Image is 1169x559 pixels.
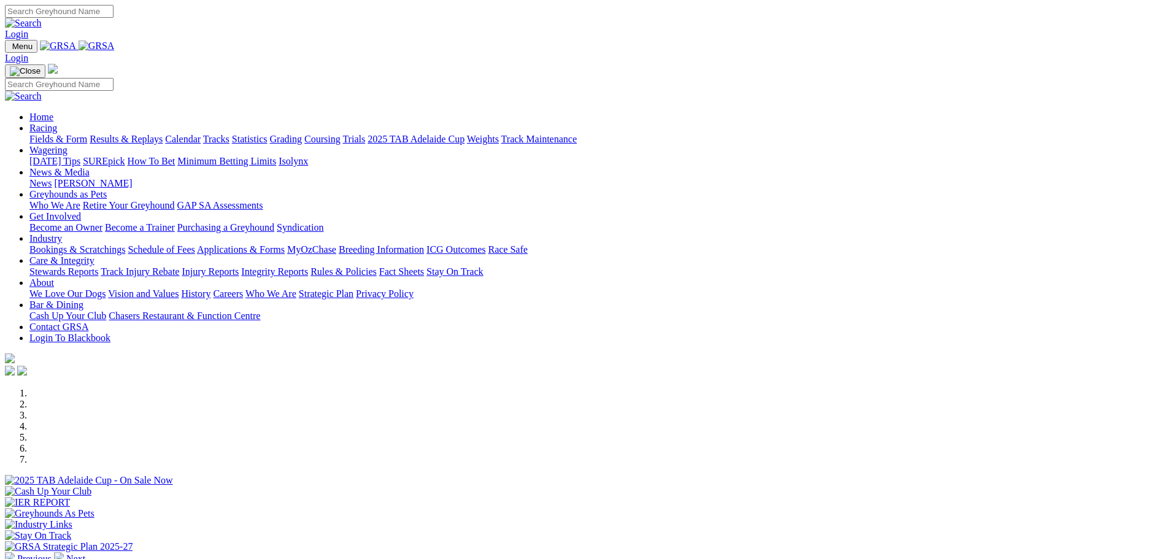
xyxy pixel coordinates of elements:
button: Toggle navigation [5,40,37,53]
a: Login [5,53,28,63]
a: Chasers Restaurant & Function Centre [109,310,260,321]
a: Rules & Policies [311,266,377,277]
a: Grading [270,134,302,144]
a: Who We Are [245,288,296,299]
a: [PERSON_NAME] [54,178,132,188]
a: Who We Are [29,200,80,210]
img: GRSA [40,40,76,52]
a: Stewards Reports [29,266,98,277]
a: Login To Blackbook [29,333,110,343]
a: Trials [342,134,365,144]
a: SUREpick [83,156,125,166]
a: Breeding Information [339,244,424,255]
a: Injury Reports [182,266,239,277]
a: Results & Replays [90,134,163,144]
a: Fact Sheets [379,266,424,277]
a: Syndication [277,222,323,233]
a: Track Injury Rebate [101,266,179,277]
a: 2025 TAB Adelaide Cup [368,134,465,144]
a: Applications & Forms [197,244,285,255]
img: IER REPORT [5,497,70,508]
a: Become an Owner [29,222,102,233]
img: twitter.svg [17,366,27,376]
div: News & Media [29,178,1164,189]
img: logo-grsa-white.png [5,353,15,363]
img: Greyhounds As Pets [5,508,95,519]
a: Vision and Values [108,288,179,299]
a: Calendar [165,134,201,144]
div: Care & Integrity [29,266,1164,277]
a: Weights [467,134,499,144]
a: GAP SA Assessments [177,200,263,210]
a: Industry [29,233,62,244]
button: Toggle navigation [5,64,45,78]
img: facebook.svg [5,366,15,376]
a: Care & Integrity [29,255,95,266]
a: Greyhounds as Pets [29,189,107,199]
div: Racing [29,134,1164,145]
img: GRSA [79,40,115,52]
a: MyOzChase [287,244,336,255]
a: ICG Outcomes [426,244,485,255]
a: Careers [213,288,243,299]
div: About [29,288,1164,299]
div: Get Involved [29,222,1164,233]
img: logo-grsa-white.png [48,64,58,74]
a: How To Bet [128,156,176,166]
a: Contact GRSA [29,322,88,332]
a: News [29,178,52,188]
a: [DATE] Tips [29,156,80,166]
a: History [181,288,210,299]
a: Privacy Policy [356,288,414,299]
a: Purchasing a Greyhound [177,222,274,233]
a: Isolynx [279,156,308,166]
img: GRSA Strategic Plan 2025-27 [5,541,133,552]
a: About [29,277,54,288]
a: Home [29,112,53,122]
span: Menu [12,42,33,51]
a: Racing [29,123,57,133]
input: Search [5,5,114,18]
a: Stay On Track [426,266,483,277]
a: Minimum Betting Limits [177,156,276,166]
img: Industry Links [5,519,72,530]
img: Close [10,66,41,76]
img: Search [5,18,42,29]
a: Retire Your Greyhound [83,200,175,210]
a: Fields & Form [29,134,87,144]
img: Cash Up Your Club [5,486,91,497]
img: Stay On Track [5,530,71,541]
div: Bar & Dining [29,310,1164,322]
a: Bar & Dining [29,299,83,310]
a: We Love Our Dogs [29,288,106,299]
img: 2025 TAB Adelaide Cup - On Sale Now [5,475,173,486]
input: Search [5,78,114,91]
div: Industry [29,244,1164,255]
a: Track Maintenance [501,134,577,144]
img: Search [5,91,42,102]
a: Login [5,29,28,39]
div: Wagering [29,156,1164,167]
a: Cash Up Your Club [29,310,106,321]
a: Tracks [203,134,230,144]
a: Coursing [304,134,341,144]
a: Become a Trainer [105,222,175,233]
a: Strategic Plan [299,288,353,299]
a: Integrity Reports [241,266,308,277]
a: Race Safe [488,244,527,255]
a: Schedule of Fees [128,244,195,255]
a: Wagering [29,145,68,155]
a: Get Involved [29,211,81,222]
a: Statistics [232,134,268,144]
div: Greyhounds as Pets [29,200,1164,211]
a: Bookings & Scratchings [29,244,125,255]
a: News & Media [29,167,90,177]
